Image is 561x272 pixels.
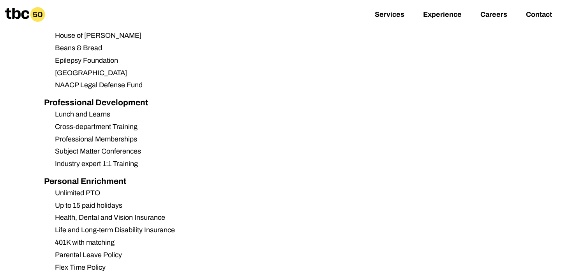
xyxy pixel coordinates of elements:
[49,146,343,157] li: Subject Matter Conferences
[375,11,404,20] a: Services
[44,175,343,188] h3: Personal Enrichment
[49,200,343,211] li: Up to 15 paid holidays
[49,212,343,223] li: Health, Dental and Vision Insurance
[49,250,343,260] li: Parental Leave Policy
[49,68,343,78] li: [GEOGRAPHIC_DATA]
[49,225,343,235] li: Life and Long-term Disability Insurance
[49,80,343,90] li: NAACP Legal Defense Fund
[49,122,343,132] li: Cross-department Training
[49,237,343,248] li: 401K with matching
[49,134,343,145] li: Professional Memberships
[44,97,343,109] h3: Professional Development
[49,188,343,198] li: Unlimited PTO
[49,109,343,120] li: Lunch and Learns
[49,30,343,41] li: House of [PERSON_NAME]
[526,11,552,20] a: Contact
[480,11,507,20] a: Careers
[423,11,462,20] a: Experience
[49,43,343,53] li: Beans & Bread
[49,159,343,169] li: Industry expert 1:1 Training
[49,55,343,66] li: Epilepsy Foundation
